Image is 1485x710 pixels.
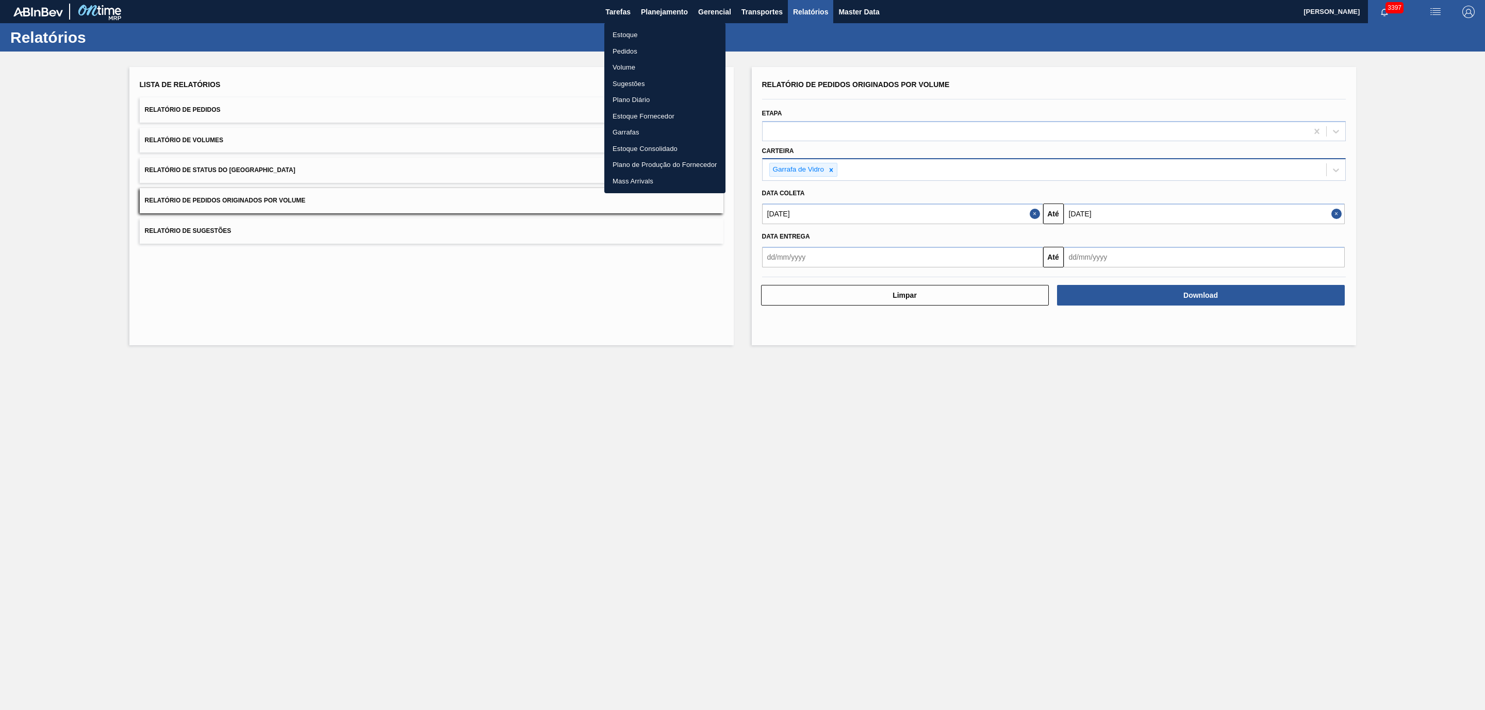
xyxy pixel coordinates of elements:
a: Estoque [604,27,725,43]
a: Garrafas [604,124,725,141]
a: Estoque Consolidado [604,141,725,157]
a: Volume [604,59,725,76]
a: Plano de Produção do Fornecedor [604,157,725,173]
a: Plano Diário [604,92,725,108]
a: Mass Arrivals [604,173,725,190]
a: Pedidos [604,43,725,60]
a: Sugestões [604,76,725,92]
a: Estoque Fornecedor [604,108,725,125]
